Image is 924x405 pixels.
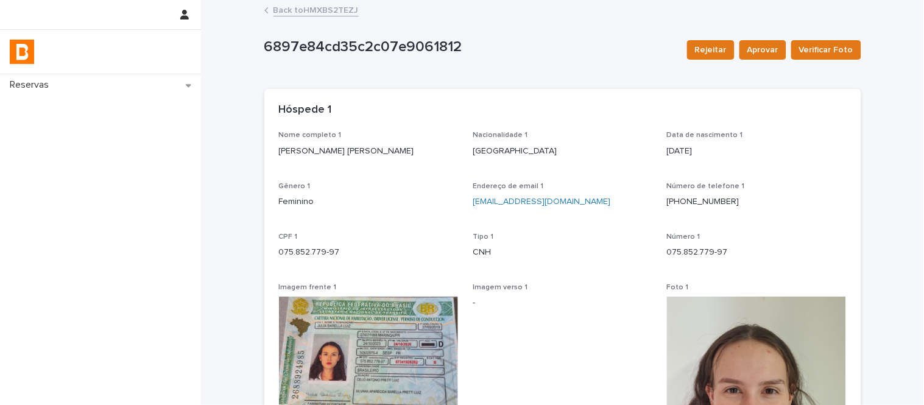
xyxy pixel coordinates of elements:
[473,197,610,206] a: [EMAIL_ADDRESS][DOMAIN_NAME]
[279,132,342,139] span: Nome completo 1
[667,145,847,158] p: [DATE]
[747,44,778,56] span: Aprovar
[10,40,34,64] img: zVaNuJHRTjyIjT5M9Xd5
[739,40,786,60] button: Aprovar
[5,79,58,91] p: Reservas
[279,233,298,241] span: CPF 1
[473,233,493,241] span: Tipo 1
[473,132,527,139] span: Nacionalidade 1
[667,284,689,291] span: Foto 1
[279,284,337,291] span: Imagem frente 1
[695,44,727,56] span: Rejeitar
[279,195,459,208] p: Feminino
[667,132,743,139] span: Data de nascimento 1
[473,284,527,291] span: Imagem verso 1
[791,40,861,60] button: Verificar Foto
[687,40,735,60] button: Rejeitar
[667,183,745,190] span: Número de telefone 1
[473,145,652,158] p: [GEOGRAPHIC_DATA]
[473,297,652,309] p: -
[264,38,677,56] p: 6897e84cd35c2c07e9061812
[473,183,543,190] span: Endereço de email 1
[667,233,700,241] span: Número 1
[799,44,853,56] span: Verificar Foto
[273,2,359,16] a: Back toHMXBS2TEZJ
[279,104,332,117] h2: Hóspede 1
[473,246,652,259] p: CNH
[667,197,739,206] a: [PHONE_NUMBER]
[279,183,311,190] span: Gênero 1
[279,145,459,158] p: [PERSON_NAME] [PERSON_NAME]
[279,246,459,259] p: 075.852.779-97
[667,246,847,259] p: 075.852.779-97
